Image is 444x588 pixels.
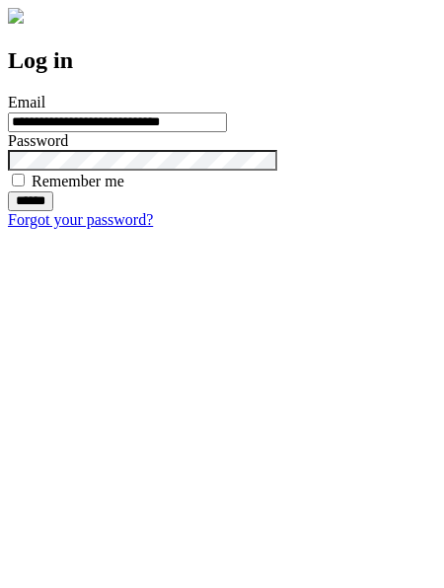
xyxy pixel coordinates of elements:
label: Remember me [32,173,124,189]
label: Email [8,94,45,110]
img: logo-4e3dc11c47720685a147b03b5a06dd966a58ff35d612b21f08c02c0306f2b779.png [8,8,24,24]
a: Forgot your password? [8,211,153,228]
label: Password [8,132,68,149]
h2: Log in [8,47,436,74]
